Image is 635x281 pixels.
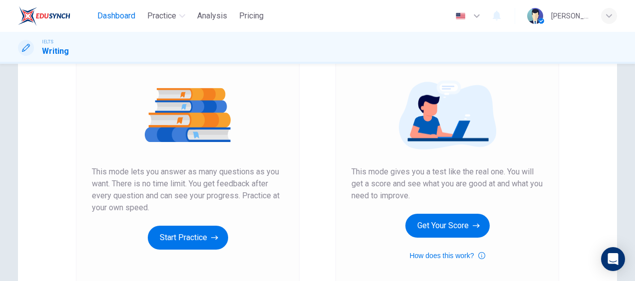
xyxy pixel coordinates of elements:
button: How does this work? [409,250,485,262]
span: This mode gives you a test like the real one. You will get a score and see what you are good at a... [351,166,543,202]
img: Profile picture [527,8,543,24]
span: IELTS [42,38,53,45]
button: Analysis [193,7,231,25]
span: Pricing [239,10,264,22]
button: Practice [143,7,189,25]
span: This mode lets you answer as many questions as you want. There is no time limit. You get feedback... [92,166,284,214]
h1: Writing [42,45,69,57]
div: Open Intercom Messenger [601,247,625,271]
span: Dashboard [97,10,135,22]
a: EduSynch logo [18,6,93,26]
button: Dashboard [93,7,139,25]
span: Practice [147,10,176,22]
img: en [454,12,467,20]
span: Analysis [197,10,227,22]
button: Get Your Score [405,214,490,238]
img: EduSynch logo [18,6,70,26]
button: Pricing [235,7,268,25]
div: [PERSON_NAME] [551,10,589,22]
button: Start Practice [148,226,228,250]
